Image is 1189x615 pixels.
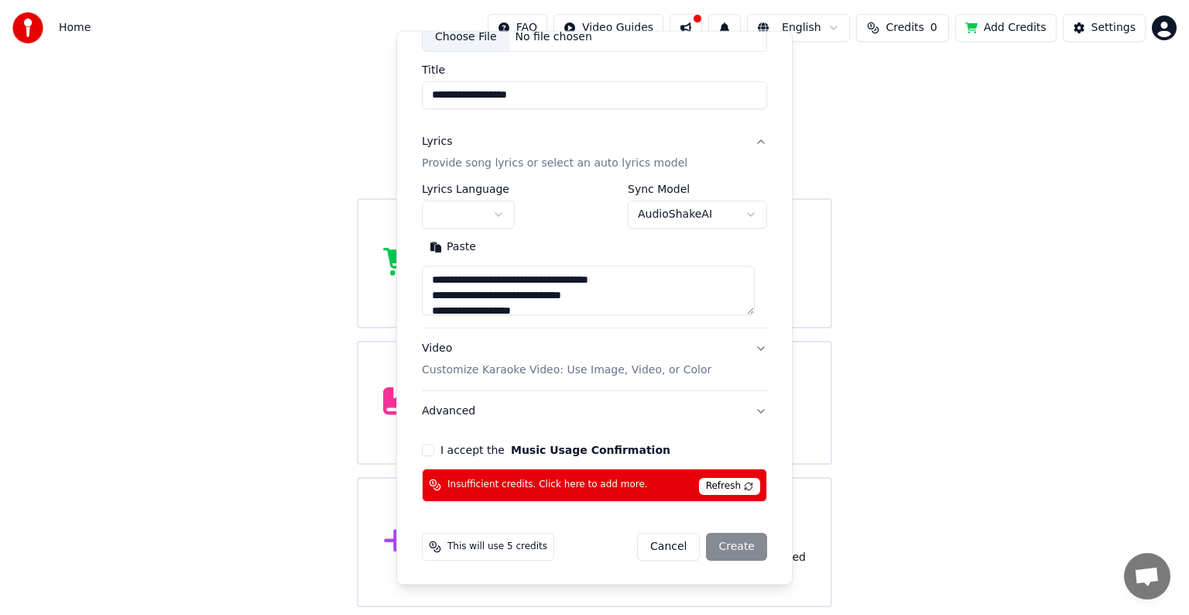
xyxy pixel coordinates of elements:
[422,156,687,171] p: Provide song lyrics or select an auto lyrics model
[422,134,452,149] div: Lyrics
[422,328,767,390] button: VideoCustomize Karaoke Video: Use Image, Video, or Color
[422,122,767,184] button: LyricsProvide song lyrics or select an auto lyrics model
[637,533,700,561] button: Cancel
[422,64,767,75] label: Title
[423,23,509,51] div: Choose File
[422,184,767,328] div: LyricsProvide song lyrics or select an auto lyrics model
[447,541,547,553] span: This will use 5 credits
[422,341,711,378] div: Video
[511,445,670,455] button: I accept the
[699,478,760,495] span: Refresh
[422,235,484,259] button: Paste
[509,29,598,45] div: No file chosen
[422,184,515,194] label: Lyrics Language
[422,362,711,378] p: Customize Karaoke Video: Use Image, Video, or Color
[440,445,670,455] label: I accept the
[422,391,767,431] button: Advanced
[447,479,648,491] span: Insufficient credits. Click here to add more.
[628,184,767,194] label: Sync Model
